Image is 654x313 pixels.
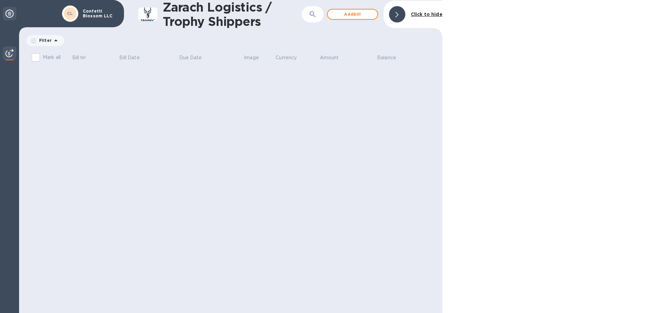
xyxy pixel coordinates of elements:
[276,54,297,61] p: Currency
[67,11,73,16] b: CL
[119,54,139,61] p: Bill Date
[119,54,148,61] span: Bill Date
[320,54,348,61] span: Amount
[36,37,52,43] p: Filter
[179,54,202,61] p: Due Date
[244,54,259,61] p: Image
[377,54,396,61] p: Balance
[411,12,442,17] b: Click to hide
[72,54,86,61] p: Bill №
[333,10,372,18] span: Add bill
[377,54,405,61] span: Balance
[72,54,95,61] span: Bill №
[83,9,117,18] p: Confetti Blossom LLC
[43,54,61,61] p: Mark all
[320,54,339,61] p: Amount
[179,54,211,61] span: Due Date
[327,9,378,20] button: Addbill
